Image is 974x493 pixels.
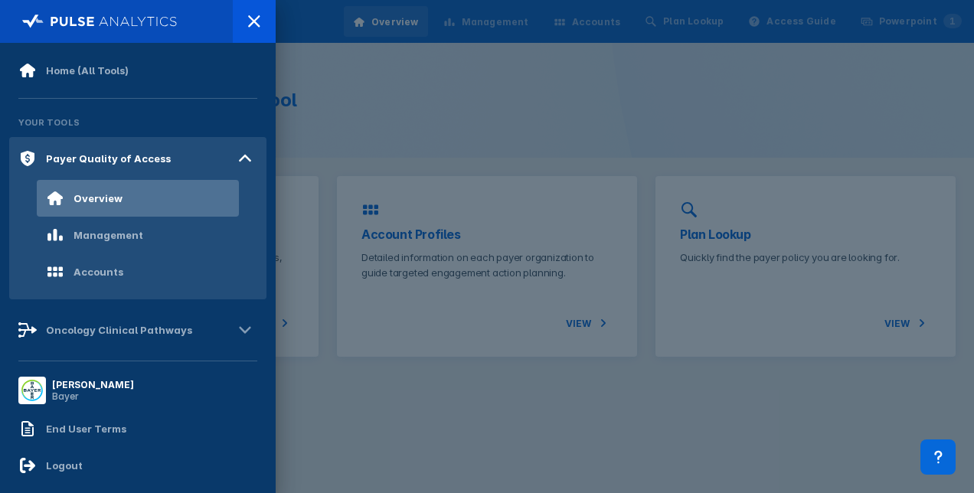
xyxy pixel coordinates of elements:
div: Logout [46,459,83,472]
a: Overview [9,180,266,217]
a: Home (All Tools) [9,52,266,89]
div: End User Terms [46,423,126,435]
img: menu button [21,380,43,401]
div: Bayer [52,390,134,402]
div: Contact Support [920,439,956,475]
div: Management [74,229,143,241]
div: Payer Quality of Access [46,152,171,165]
div: Overview [74,192,123,204]
div: Home (All Tools) [46,64,129,77]
div: Your Tools [9,108,266,137]
a: Accounts [9,253,266,290]
div: [PERSON_NAME] [52,379,134,390]
img: pulse-logo-full-white.svg [22,11,178,32]
a: End User Terms [9,410,266,447]
a: Management [9,217,266,253]
div: Oncology Clinical Pathways [46,324,192,336]
div: Accounts [74,266,123,278]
